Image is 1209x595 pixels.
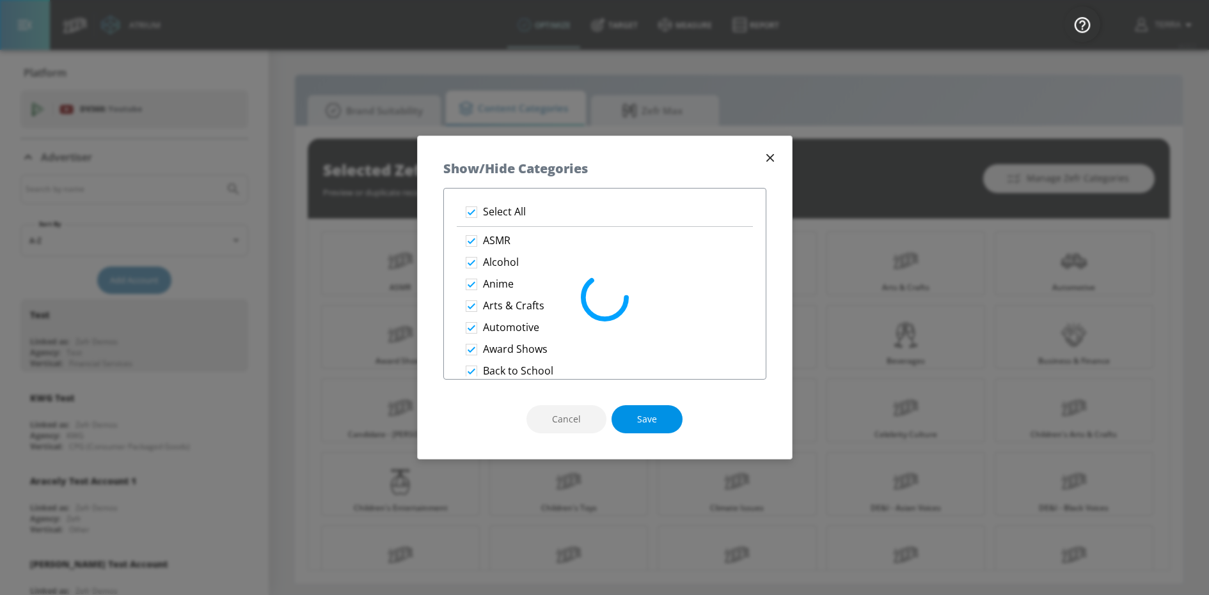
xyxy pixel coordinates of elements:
p: ASMR [483,234,510,247]
p: Alcohol [483,256,519,269]
p: Automotive [483,321,539,334]
p: Arts & Crafts [483,299,544,313]
button: Save [612,405,683,434]
h5: Show/Hide Categories [443,162,588,175]
button: Open Resource Center [1064,6,1100,42]
span: Save [637,412,657,428]
p: Select All [483,205,526,219]
p: Anime [483,277,514,291]
p: Award Shows [483,343,548,356]
p: Back to School [483,364,553,378]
